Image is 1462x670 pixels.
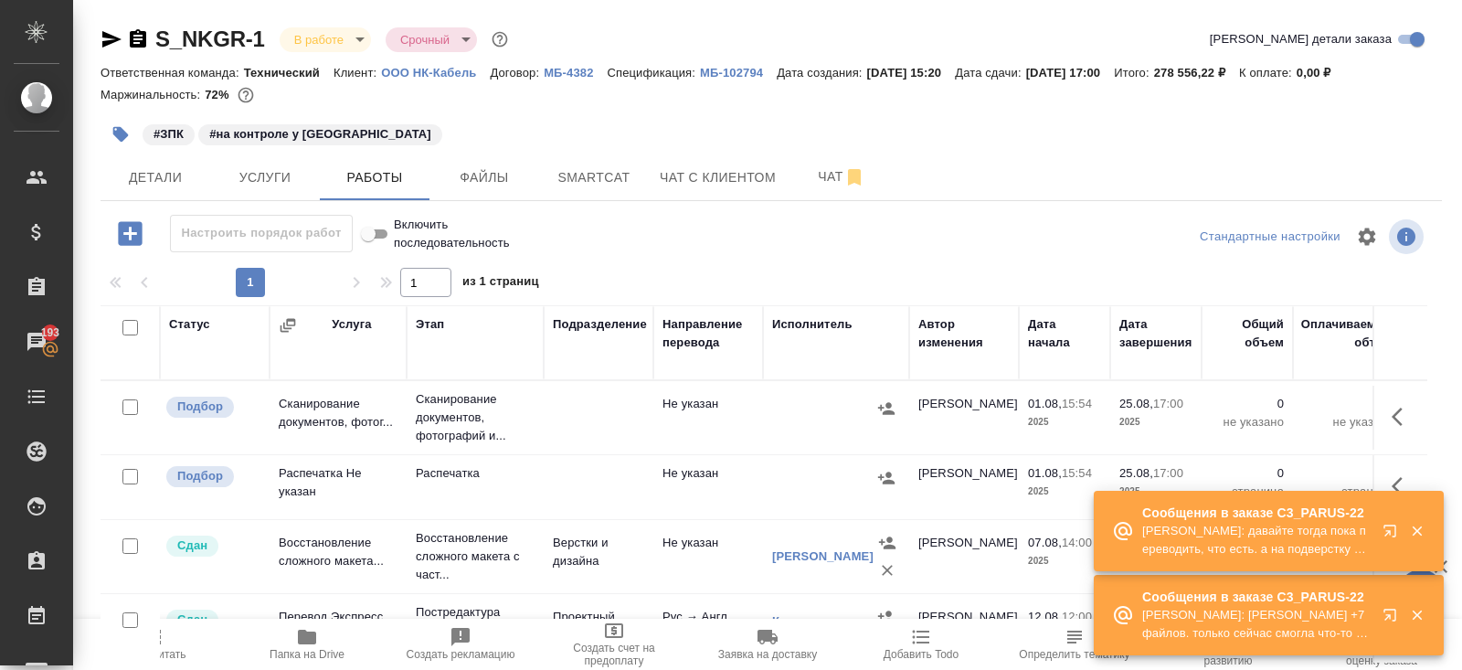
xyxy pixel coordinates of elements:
[772,315,853,334] div: Исполнитель
[177,537,207,555] p: Сдан
[653,455,763,519] td: Не указан
[873,603,900,631] button: Назначить
[331,166,418,189] span: Работы
[1389,219,1427,254] span: Посмотреть информацию
[101,88,205,101] p: Маржинальность:
[662,315,754,352] div: Направление перевода
[101,66,244,80] p: Ответственная команда:
[209,125,431,144] p: #на контроле у [GEOGRAPHIC_DATA]
[407,648,515,661] span: Создать рекламацию
[873,395,900,422] button: Назначить
[653,525,763,589] td: Не указан
[270,386,407,450] td: Сканирование документов, фотог...
[874,529,901,557] button: Назначить
[544,525,653,589] td: Верстки и дизайна
[101,114,141,154] button: Добавить тэг
[1372,513,1415,557] button: Открыть в новой вкладке
[177,467,223,485] p: Подбор
[30,324,71,342] span: 193
[700,64,777,80] a: МБ-102794
[381,66,490,80] p: ООО НК-Кабель
[462,271,539,297] span: из 1 страниц
[155,27,265,51] a: S_NKGR-1
[1142,504,1371,522] p: Сообщения в заказе C3_PARUS-22
[164,608,260,633] div: Менеджер проверил работу исполнителя, передает ее на следующий этап
[1119,315,1192,352] div: Дата завершения
[777,66,866,80] p: Дата создания:
[101,28,122,50] button: Скопировать ссылку для ЯМессенджера
[169,315,210,334] div: Статус
[1211,315,1284,352] div: Общий объем
[205,88,233,101] p: 72%
[544,599,653,663] td: Проектный офис
[1026,66,1115,80] p: [DATE] 17:00
[798,165,885,188] span: Чат
[490,66,544,80] p: Договор:
[270,525,407,589] td: Восстановление сложного макета...
[1302,413,1393,431] p: не указано
[440,166,528,189] span: Файлы
[955,66,1025,80] p: Дата сдачи:
[1019,648,1129,661] span: Определить тематику
[1239,66,1297,80] p: К оплате:
[998,619,1151,670] button: Определить тематику
[416,315,444,334] div: Этап
[5,319,69,365] a: 193
[1381,395,1425,439] button: Здесь прячутся важные кнопки
[544,66,607,80] p: МБ-4382
[1211,395,1284,413] p: 0
[691,619,844,670] button: Заявка на доставку
[909,525,1019,589] td: [PERSON_NAME]
[1028,552,1101,570] p: 2025
[386,27,477,52] div: В работе
[177,398,223,416] p: Подбор
[1119,483,1192,501] p: 2025
[1028,315,1101,352] div: Дата начала
[279,316,297,335] button: Сгруппировать
[909,599,1019,663] td: [PERSON_NAME]
[154,125,184,144] p: #ЗПК
[909,386,1019,450] td: [PERSON_NAME]
[1211,483,1284,501] p: страница
[1301,315,1393,352] div: Оплачиваемый объем
[244,66,334,80] p: Технический
[550,166,638,189] span: Smartcat
[77,619,230,670] button: Пересчитать
[289,32,349,48] button: В работе
[1028,397,1062,410] p: 01.08,
[1119,397,1153,410] p: 25.08,
[1398,607,1436,623] button: Закрыть
[1028,536,1062,549] p: 07.08,
[141,125,196,141] span: ЗПК
[395,32,455,48] button: Срочный
[1062,610,1092,623] p: 12:00
[553,315,647,334] div: Подразделение
[416,603,535,658] p: Постредактура машинного перевода
[1062,536,1092,549] p: 14:00
[1195,223,1345,251] div: split button
[416,464,535,483] p: Распечатка
[772,549,874,563] a: [PERSON_NAME]
[1142,522,1371,558] p: [PERSON_NAME]: давайте тогда пока переводить, что есть. а на подверстку такими же партиями сдават...
[1302,395,1393,413] p: 0
[1398,523,1436,539] button: Закрыть
[1153,466,1183,480] p: 17:00
[884,648,959,661] span: Добавить Todo
[234,83,258,107] button: 64296.76 RUB;
[1372,597,1415,641] button: Открыть в новой вкладке
[1028,483,1101,501] p: 2025
[1142,606,1371,643] p: [PERSON_NAME]: [PERSON_NAME] +7 файлов. только сейчас смогла что-то вытрясти [URL][DOMAIN_NAME] с...
[381,64,490,80] a: ООО НК-Кабель
[718,648,817,661] span: Заявка на доставку
[867,66,956,80] p: [DATE] 15:20
[874,557,901,584] button: Удалить
[653,599,763,663] td: Рус → Англ
[1381,464,1425,508] button: Здесь прячутся важные кнопки
[280,27,371,52] div: В работе
[843,166,865,188] svg: Отписаться
[548,642,680,667] span: Создать счет на предоплату
[270,599,407,663] td: Перевод Экспресс Рус → Англ
[1153,397,1183,410] p: 17:00
[416,390,535,445] p: Сканирование документов, фотографий и...
[1028,466,1062,480] p: 01.08,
